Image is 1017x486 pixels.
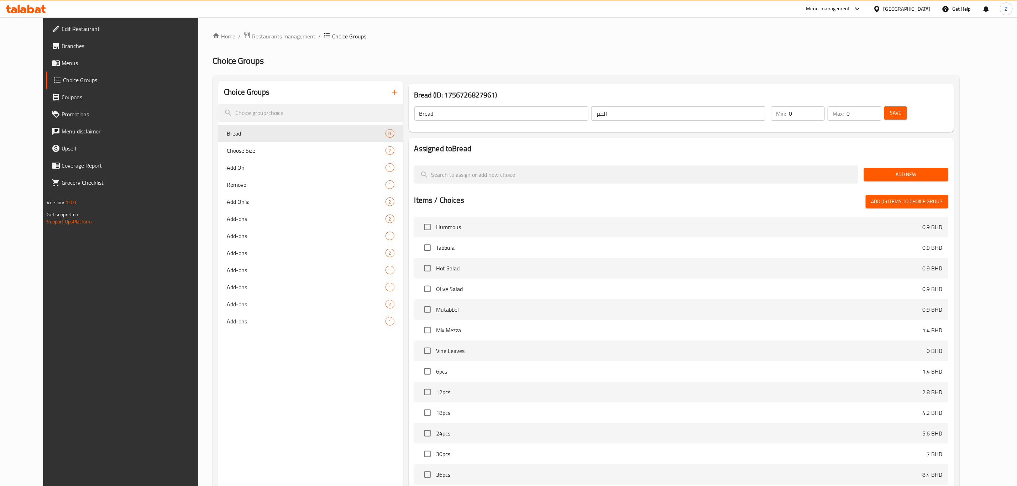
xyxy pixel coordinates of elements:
button: Add (0) items to choice group [866,195,948,208]
span: Save [890,109,901,117]
button: Save [884,106,907,120]
span: Add-ons [227,266,385,274]
p: 8.4 BHD [923,470,943,479]
nav: breadcrumb [213,32,960,41]
span: Add (0) items to choice group [871,197,943,206]
span: 2 [386,216,394,222]
div: Add-ons1 [218,279,403,296]
span: 2 [386,301,394,308]
p: 0.9 BHD [923,243,943,252]
span: Select choice [420,364,435,379]
div: Add-ons2 [218,244,403,262]
h2: Choice Groups [224,87,269,97]
span: Hummous [436,223,923,231]
span: Menus [62,59,207,67]
span: Grocery Checklist [62,178,207,187]
div: Choices [386,129,394,138]
span: Coupons [62,93,207,101]
div: Add On1 [218,159,403,176]
div: Add On's:2 [218,193,403,210]
span: Promotions [62,110,207,118]
div: [GEOGRAPHIC_DATA] [884,5,930,13]
span: 1 [386,233,394,239]
span: Choice Groups [63,76,207,84]
div: Choices [386,317,394,326]
p: 2.8 BHD [923,388,943,396]
div: Choices [386,163,394,172]
span: 2 [386,199,394,205]
span: Z [1005,5,1008,13]
a: Promotions [46,106,213,123]
span: Select choice [420,343,435,358]
span: Coverage Report [62,161,207,170]
span: Add-ons [227,317,385,326]
li: / [238,32,241,41]
span: Select choice [420,323,435,338]
h2: Assigned to Bread [414,143,948,154]
a: Upsell [46,140,213,157]
p: 7 BHD [927,450,943,458]
span: Choice Groups [332,32,366,41]
span: Select choice [420,220,435,234]
div: Choices [386,266,394,274]
span: Add New [870,170,943,179]
a: Coverage Report [46,157,213,174]
span: Remove [227,180,385,189]
p: 0.9 BHD [923,264,943,273]
a: Menu disclaimer [46,123,213,140]
h3: Bread (ID: 1756726827961) [414,89,948,101]
div: Add-ons2 [218,210,403,227]
span: Add On's: [227,197,385,206]
div: Bread0 [218,125,403,142]
p: Min: [776,109,786,118]
span: Add-ons [227,215,385,223]
button: Add New [864,168,948,181]
span: Select choice [420,240,435,255]
a: Choice Groups [46,72,213,89]
span: 1.0.0 [65,198,77,207]
p: 0.9 BHD [923,223,943,231]
a: Restaurants management [243,32,315,41]
span: 18pcs [436,408,923,417]
div: Choices [386,146,394,155]
p: 5.6 BHD [923,429,943,438]
div: Add-ons1 [218,313,403,330]
p: 0 BHD [927,347,943,355]
div: Add-ons2 [218,296,403,313]
span: 1 [386,267,394,274]
span: 24pcs [436,429,923,438]
span: Add-ons [227,283,385,291]
span: Add-ons [227,249,385,257]
a: Coupons [46,89,213,106]
div: Choices [386,215,394,223]
span: Branches [62,42,207,50]
span: Select choice [420,426,435,441]
div: Add-ons1 [218,227,403,244]
span: Select choice [420,447,435,461]
a: Grocery Checklist [46,174,213,191]
span: 12pcs [436,388,923,396]
span: Select choice [420,467,435,482]
p: 1.4 BHD [923,326,943,334]
p: 0.9 BHD [923,305,943,314]
span: Version: [47,198,64,207]
span: Upsell [62,144,207,153]
div: Menu-management [806,5,850,13]
div: Choices [386,283,394,291]
div: Choices [386,300,394,308]
span: Select choice [420,261,435,276]
a: Branches [46,37,213,54]
span: Choose Size [227,146,385,155]
a: Edit Restaurant [46,20,213,37]
span: 6pcs [436,367,923,376]
span: Select choice [420,281,435,296]
a: Support.OpsPlatform [47,217,92,226]
span: Restaurants management [252,32,315,41]
span: Menu disclaimer [62,127,207,136]
li: / [318,32,321,41]
span: Add On [227,163,385,172]
input: search [414,165,858,184]
span: Select choice [420,385,435,400]
span: Edit Restaurant [62,25,207,33]
div: Choose Size2 [218,142,403,159]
